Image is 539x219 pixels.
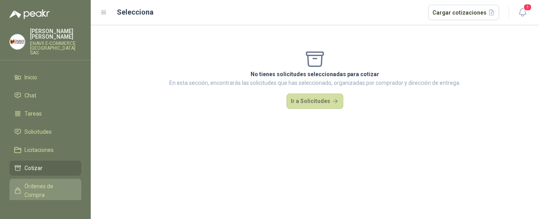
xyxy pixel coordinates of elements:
a: Solicitudes [9,124,81,139]
span: Chat [24,91,36,100]
a: Licitaciones [9,142,81,157]
h2: Selecciona [117,7,153,18]
a: Cotizar [9,161,81,176]
span: 1 [523,4,532,11]
span: Tareas [24,109,42,118]
button: Cargar cotizaciones [428,5,500,21]
p: No tienes solicitudes seleccionadas para cotizar [169,70,460,79]
img: Logo peakr [9,9,50,19]
a: Órdenes de Compra [9,179,81,202]
a: Chat [9,88,81,103]
span: Solicitudes [24,127,52,136]
a: Inicio [9,70,81,85]
img: Company Logo [10,34,25,49]
span: Inicio [24,73,37,82]
span: Licitaciones [24,146,54,154]
button: 1 [515,6,530,20]
p: En esta sección, encontrarás las solicitudes que has seleccionado, organizadas por comprador y di... [169,79,460,87]
a: Tareas [9,106,81,121]
p: ENAVII E-COMMERCE [GEOGRAPHIC_DATA] SAS [30,41,81,55]
span: Cotizar [24,164,43,172]
p: [PERSON_NAME] [PERSON_NAME] [30,28,81,39]
span: Órdenes de Compra [24,182,74,199]
button: Ir a Solicitudes [286,94,343,109]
